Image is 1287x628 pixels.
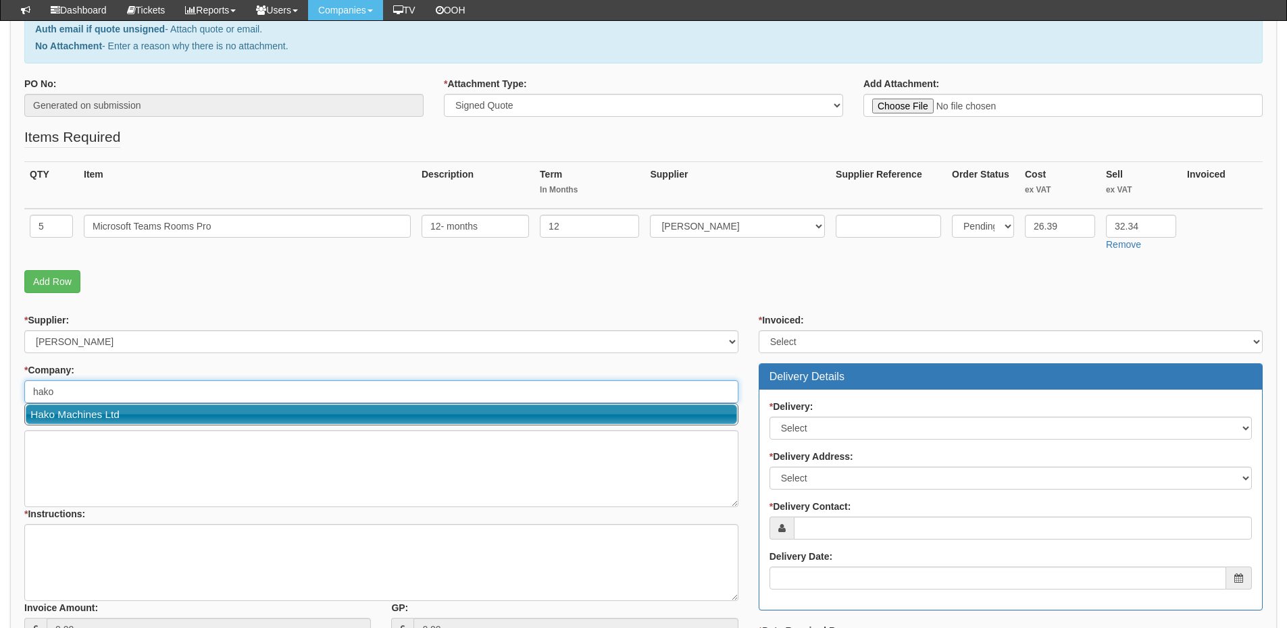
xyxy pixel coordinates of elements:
[24,313,69,327] label: Supplier:
[24,127,120,148] legend: Items Required
[645,161,830,209] th: Supplier
[26,404,737,424] a: Hako Machines Ltd
[947,161,1019,209] th: Order Status
[1019,161,1101,209] th: Cost
[1182,161,1263,209] th: Invoiced
[416,161,534,209] th: Description
[830,161,947,209] th: Supplier Reference
[24,363,74,377] label: Company:
[769,550,832,563] label: Delivery Date:
[863,77,939,90] label: Add Attachment:
[769,450,853,463] label: Delivery Address:
[1106,239,1141,250] a: Remove
[35,39,1252,53] p: - Enter a reason why there is no attachment.
[24,77,56,90] label: PO No:
[534,161,645,209] th: Term
[78,161,416,209] th: Item
[24,161,78,209] th: QTY
[759,313,804,327] label: Invoiced:
[1106,184,1176,196] small: ex VAT
[769,371,1252,383] h3: Delivery Details
[35,22,1252,36] p: - Attach quote or email.
[769,400,813,413] label: Delivery:
[24,270,80,293] a: Add Row
[540,184,639,196] small: In Months
[35,41,102,51] b: No Attachment
[24,601,98,614] label: Invoice Amount:
[24,507,85,521] label: Instructions:
[35,24,165,34] b: Auth email if quote unsigned
[769,500,851,513] label: Delivery Contact:
[391,601,408,614] label: GP:
[444,77,527,90] label: Attachment Type:
[1101,161,1182,209] th: Sell
[1025,184,1095,196] small: ex VAT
